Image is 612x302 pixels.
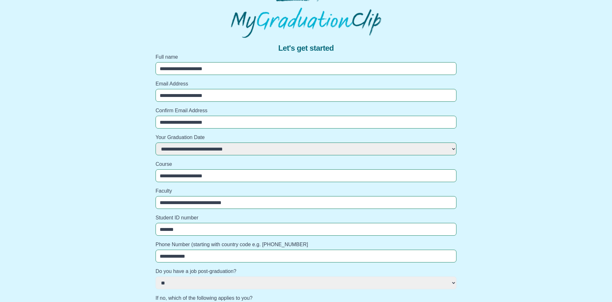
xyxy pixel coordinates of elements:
label: Your Graduation Date [156,134,456,141]
label: If no, which of the following applies to you? [156,294,456,302]
label: Phone Number (starting with country code e.g. [PHONE_NUMBER] [156,241,456,248]
span: Let's get started [278,43,334,53]
label: Full name [156,53,456,61]
label: Confirm Email Address [156,107,456,114]
label: Student ID number [156,214,456,222]
label: Email Address [156,80,456,88]
label: Faculty [156,187,456,195]
label: Do you have a job post-graduation? [156,268,456,275]
label: Course [156,160,456,168]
